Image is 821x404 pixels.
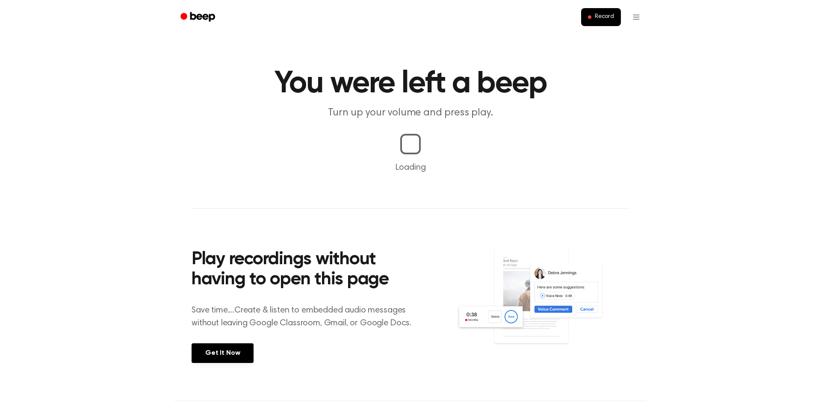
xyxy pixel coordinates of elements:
[595,13,614,21] span: Record
[174,9,223,26] a: Beep
[246,106,575,120] p: Turn up your volume and press play.
[456,247,629,362] img: Voice Comments on Docs and Recording Widget
[581,8,621,26] button: Record
[192,68,629,99] h1: You were left a beep
[10,161,811,174] p: Loading
[192,250,422,290] h2: Play recordings without having to open this page
[192,304,422,330] p: Save time....Create & listen to embedded audio messages without leaving Google Classroom, Gmail, ...
[192,343,254,363] a: Get It Now
[626,7,647,27] button: Open menu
